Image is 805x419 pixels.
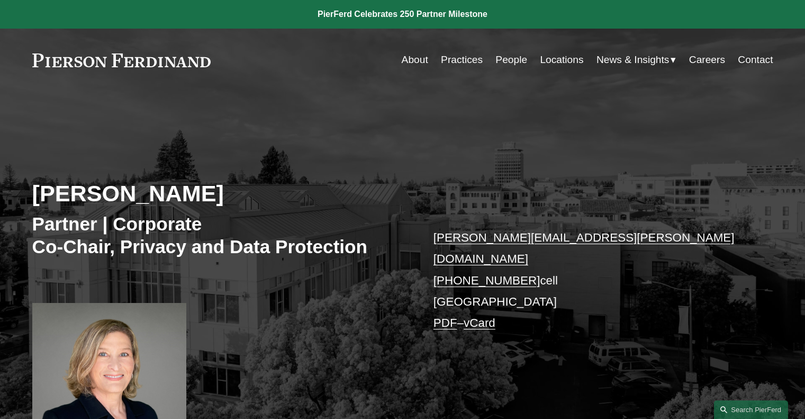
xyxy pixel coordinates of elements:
[495,50,527,70] a: People
[32,212,403,258] h3: Partner | Corporate Co-Chair, Privacy and Data Protection
[689,50,725,70] a: Careers
[596,51,670,69] span: News & Insights
[433,274,540,287] a: [PHONE_NUMBER]
[32,180,403,207] h2: [PERSON_NAME]
[433,316,457,329] a: PDF
[540,50,583,70] a: Locations
[596,50,676,70] a: folder dropdown
[738,50,773,70] a: Contact
[433,227,742,334] p: cell [GEOGRAPHIC_DATA] –
[433,231,735,265] a: [PERSON_NAME][EMAIL_ADDRESS][PERSON_NAME][DOMAIN_NAME]
[464,316,495,329] a: vCard
[441,50,483,70] a: Practices
[402,50,428,70] a: About
[714,400,788,419] a: Search this site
